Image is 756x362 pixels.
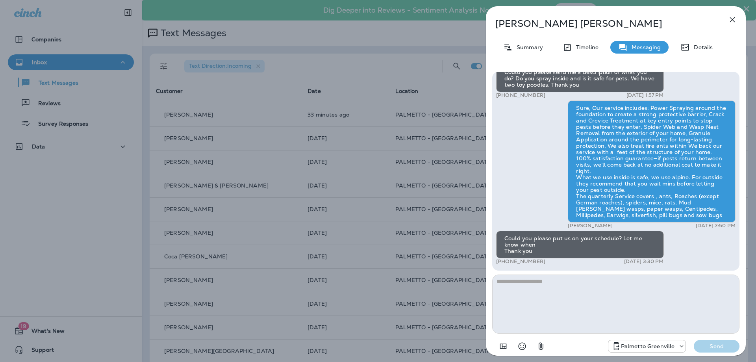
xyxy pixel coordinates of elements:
[626,92,664,98] p: [DATE] 1:57 PM
[496,231,664,258] div: Could you please put us on your schedule? Let me know when Thank you
[496,92,545,98] p: [PHONE_NUMBER]
[572,44,598,50] p: Timeline
[696,223,736,229] p: [DATE] 2:50 PM
[496,65,664,92] div: Could you please send me a description of what you do? Do you spray inside and is it safe for pet...
[621,343,675,349] p: Palmetto Greenville
[568,100,736,223] div: Sure, Our service includes: Power Spraying around the foundation to create a strong protective ba...
[495,18,710,29] p: [PERSON_NAME] [PERSON_NAME]
[495,338,511,354] button: Add in a premade template
[608,342,686,351] div: +1 (864) 385-1074
[690,44,713,50] p: Details
[624,258,664,265] p: [DATE] 3:30 PM
[628,44,661,50] p: Messaging
[514,338,530,354] button: Select an emoji
[513,44,543,50] p: Summary
[496,258,545,265] p: [PHONE_NUMBER]
[568,223,613,229] p: [PERSON_NAME]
